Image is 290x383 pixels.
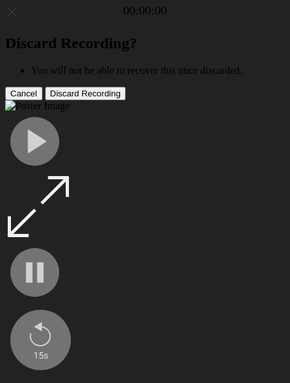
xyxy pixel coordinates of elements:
a: 00:00:00 [123,4,167,18]
button: Cancel [5,87,43,100]
h2: Discard Recording? [5,35,285,52]
li: You will not be able to recover this once discarded. [31,65,285,76]
img: Poster Image [5,100,70,112]
button: Discard Recording [45,87,126,100]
